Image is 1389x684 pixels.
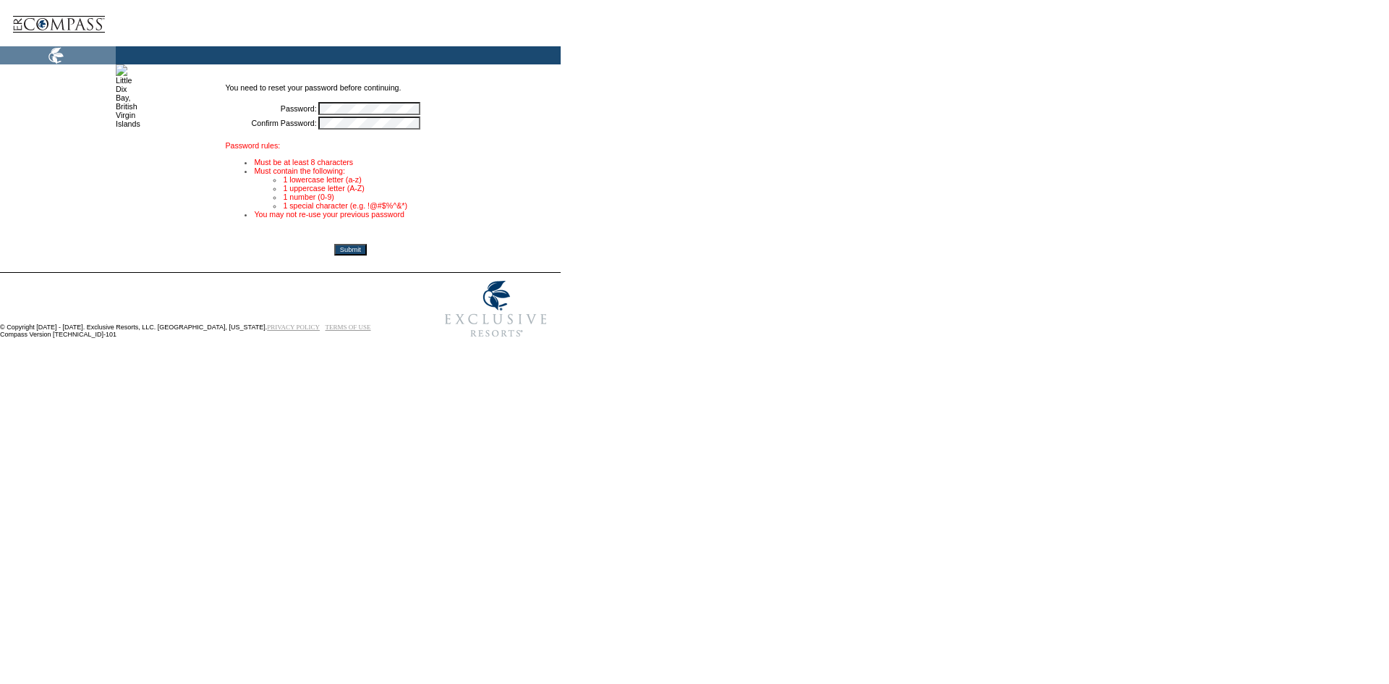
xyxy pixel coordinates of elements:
font: Must contain the following: [254,166,345,175]
a: TERMS OF USE [326,324,371,331]
td: Password: [225,102,316,115]
font: You may not re-use your previous password [254,210,404,219]
img: Little Dix Bay, British Virgin Islands [116,64,140,128]
font: 1 uppercase letter (A-Z) [283,184,365,193]
font: 1 lowercase letter (a-z) [283,175,361,184]
a: PRIVACY POLICY [267,324,320,331]
font: 1 number (0-9) [283,193,334,201]
input: Submit [334,244,367,256]
font: Password rules: [225,141,280,150]
td: You need to reset your password before continuing. [225,83,475,101]
td: Confirm Password: [225,117,316,130]
img: Exclusive Resorts [431,273,561,345]
font: 1 special character (e.g. !@#$%^&*) [283,201,407,210]
font: Must be at least 8 characters [254,158,353,166]
img: logoCompass.gif [12,4,106,46]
